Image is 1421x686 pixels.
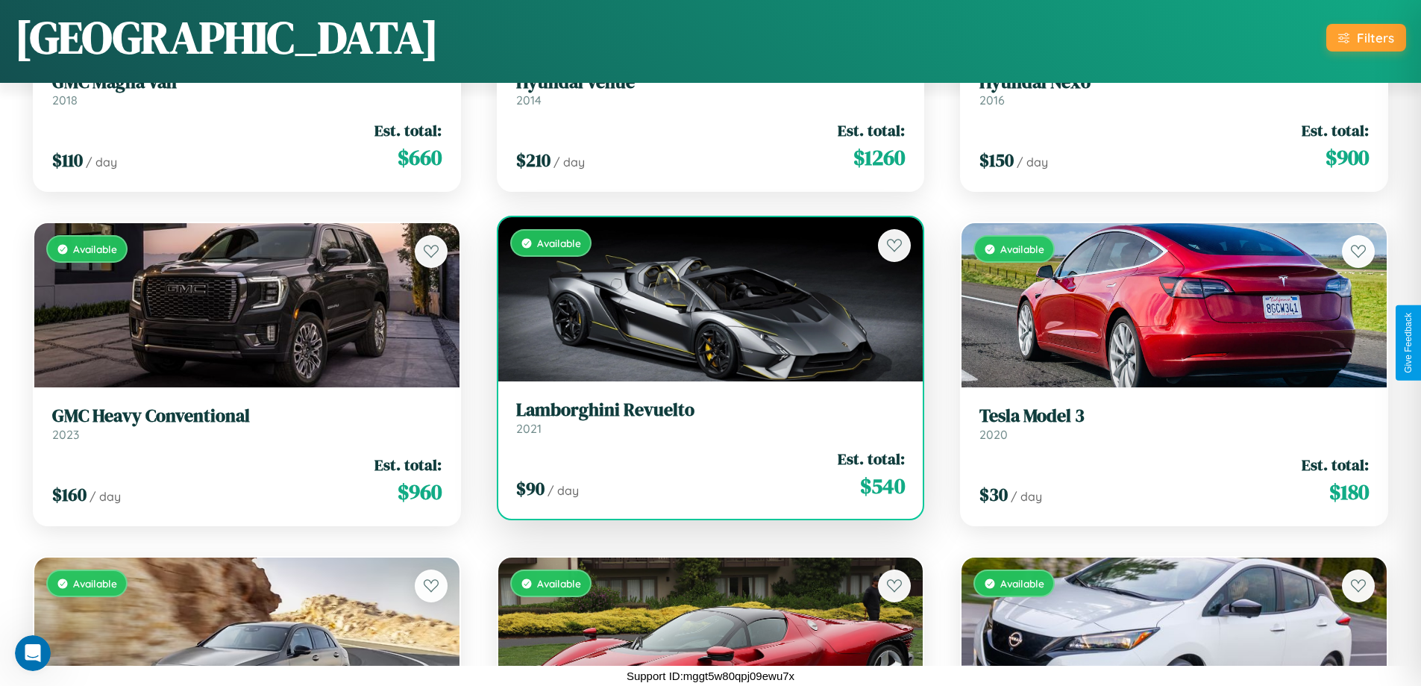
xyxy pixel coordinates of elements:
[1357,30,1394,46] div: Filters
[979,405,1369,442] a: Tesla Model 32020
[516,72,906,108] a: Hyundai Venue2014
[1302,454,1369,475] span: Est. total:
[979,93,1005,107] span: 2016
[52,427,79,442] span: 2023
[1403,313,1414,373] div: Give Feedback
[374,119,442,141] span: Est. total:
[73,577,117,590] span: Available
[52,93,78,107] span: 2018
[1000,243,1044,255] span: Available
[516,476,545,501] span: $ 90
[15,635,51,671] iframe: Intercom live chat
[1302,119,1369,141] span: Est. total:
[979,427,1008,442] span: 2020
[548,483,579,498] span: / day
[52,72,442,108] a: GMC Magna Van2018
[1329,477,1369,507] span: $ 180
[1326,143,1369,172] span: $ 900
[627,666,794,686] p: Support ID: mggt5w80qpj09ewu7x
[1326,24,1406,52] button: Filters
[516,399,906,421] h3: Lamborghini Revuelto
[979,72,1369,108] a: Hyundai Nexo2016
[838,448,905,470] span: Est. total:
[52,148,83,172] span: $ 110
[1011,489,1042,504] span: / day
[15,7,439,68] h1: [GEOGRAPHIC_DATA]
[73,243,117,255] span: Available
[398,477,442,507] span: $ 960
[553,155,585,169] span: / day
[838,119,905,141] span: Est. total:
[979,482,1008,507] span: $ 30
[979,405,1369,427] h3: Tesla Model 3
[86,155,117,169] span: / day
[537,237,581,249] span: Available
[860,471,905,501] span: $ 540
[979,148,1014,172] span: $ 150
[853,143,905,172] span: $ 1260
[52,405,442,442] a: GMC Heavy Conventional2023
[374,454,442,475] span: Est. total:
[516,93,542,107] span: 2014
[52,482,87,507] span: $ 160
[516,399,906,436] a: Lamborghini Revuelto2021
[1000,577,1044,590] span: Available
[52,405,442,427] h3: GMC Heavy Conventional
[1017,155,1048,169] span: / day
[537,577,581,590] span: Available
[516,148,550,172] span: $ 210
[516,421,542,436] span: 2021
[398,143,442,172] span: $ 660
[90,489,121,504] span: / day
